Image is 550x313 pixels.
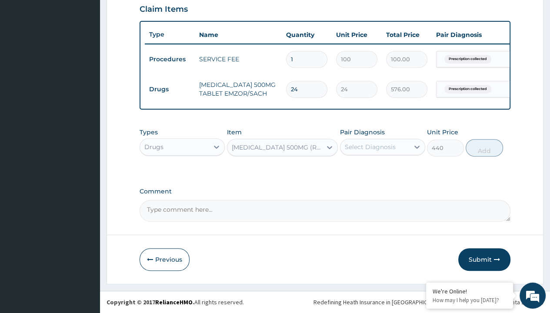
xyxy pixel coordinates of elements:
label: Item [227,128,242,137]
p: How may I help you today? [433,296,507,304]
div: Minimize live chat window [143,4,163,25]
div: [MEDICAL_DATA] 500MG (RYCIN X 10)/PACK [232,143,323,152]
textarea: Type your message and hit 'Enter' [4,215,166,246]
a: RelianceHMO [155,298,193,306]
td: Procedures [145,51,195,67]
th: Name [195,26,282,43]
th: Quantity [282,26,332,43]
h3: Claim Items [140,5,188,14]
footer: All rights reserved. [100,291,550,313]
button: Add [466,139,503,156]
div: We're Online! [433,287,507,295]
span: Prescription collected [444,55,491,63]
div: Redefining Heath Insurance in [GEOGRAPHIC_DATA] using Telemedicine and Data Science! [313,298,543,306]
label: Pair Diagnosis [340,128,385,137]
label: Unit Price [427,128,458,137]
span: Prescription collected [444,85,491,93]
td: Drugs [145,81,195,97]
label: Types [140,129,158,136]
th: Total Price [382,26,432,43]
strong: Copyright © 2017 . [107,298,194,306]
th: Unit Price [332,26,382,43]
span: We're online! [50,98,120,186]
button: Previous [140,248,190,271]
td: [MEDICAL_DATA] 500MG TABLET EMZOR/SACH [195,76,282,102]
img: d_794563401_company_1708531726252_794563401 [16,43,35,65]
th: Type [145,27,195,43]
td: SERVICE FEE [195,50,282,68]
div: Chat with us now [45,49,146,60]
div: Drugs [144,143,163,151]
label: Comment [140,188,510,195]
th: Pair Diagnosis [432,26,527,43]
button: Submit [458,248,510,271]
div: Select Diagnosis [345,143,396,151]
